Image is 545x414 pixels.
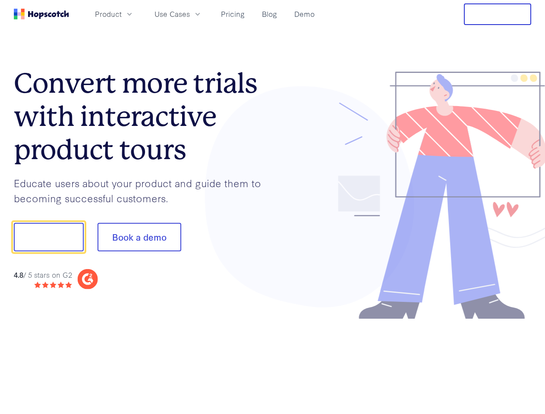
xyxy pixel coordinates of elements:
[90,7,139,21] button: Product
[154,9,190,19] span: Use Cases
[14,269,23,279] strong: 4.8
[98,223,181,251] button: Book a demo
[14,67,273,166] h1: Convert more trials with interactive product tours
[14,269,72,280] div: / 5 stars on G2
[149,7,207,21] button: Use Cases
[14,176,273,205] p: Educate users about your product and guide them to becoming successful customers.
[14,9,69,19] a: Home
[14,223,84,251] button: Show me!
[217,7,248,21] a: Pricing
[464,3,531,25] button: Free Trial
[291,7,318,21] a: Demo
[95,9,122,19] span: Product
[258,7,280,21] a: Blog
